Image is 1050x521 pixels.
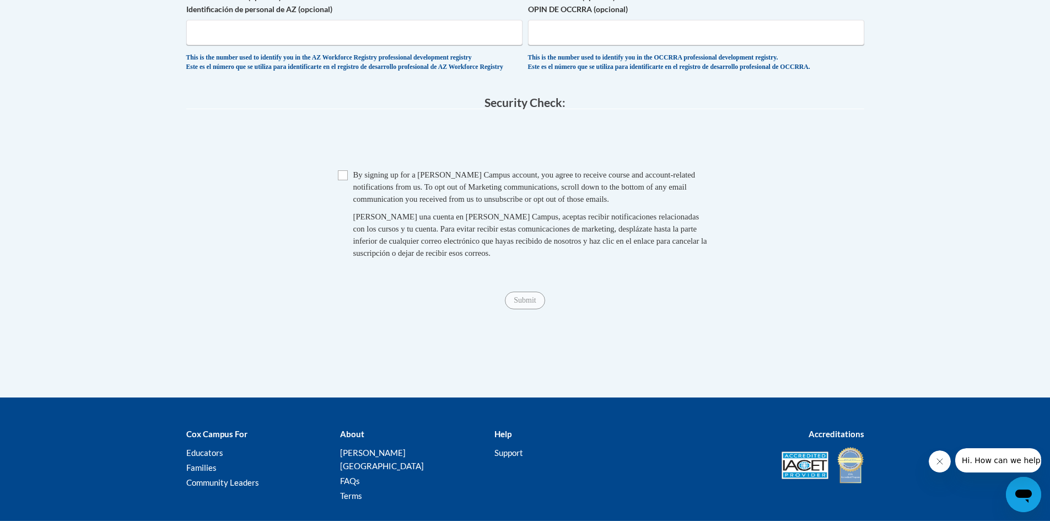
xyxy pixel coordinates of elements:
[782,452,828,479] img: Accredited IACET® Provider
[186,429,247,439] b: Cox Campus For
[186,53,523,72] div: This is the number used to identify you in the AZ Workforce Registry professional development reg...
[340,429,364,439] b: About
[186,477,259,487] a: Community Leaders
[353,212,707,257] span: [PERSON_NAME] una cuenta en [PERSON_NAME] Campus, aceptas recibir notificaciones relacionadas con...
[494,429,511,439] b: Help
[353,170,696,203] span: By signing up for a [PERSON_NAME] Campus account, you agree to receive course and account-related...
[1006,477,1041,512] iframe: Button to launch messaging window
[955,448,1041,472] iframe: Message from company
[929,450,951,472] iframe: Close message
[528,53,864,72] div: This is the number used to identify you in the OCCRRA professional development registry. Este es ...
[186,448,223,458] a: Educators
[7,8,89,17] span: Hi. How can we help?
[340,476,360,486] a: FAQs
[340,448,424,471] a: [PERSON_NAME][GEOGRAPHIC_DATA]
[441,120,609,163] iframe: reCAPTCHA
[484,95,566,109] span: Security Check:
[809,429,864,439] b: Accreditations
[505,292,545,309] input: Submit
[186,463,217,472] a: Families
[340,491,362,501] a: Terms
[837,446,864,485] img: IDA® Accredited
[494,448,523,458] a: Support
